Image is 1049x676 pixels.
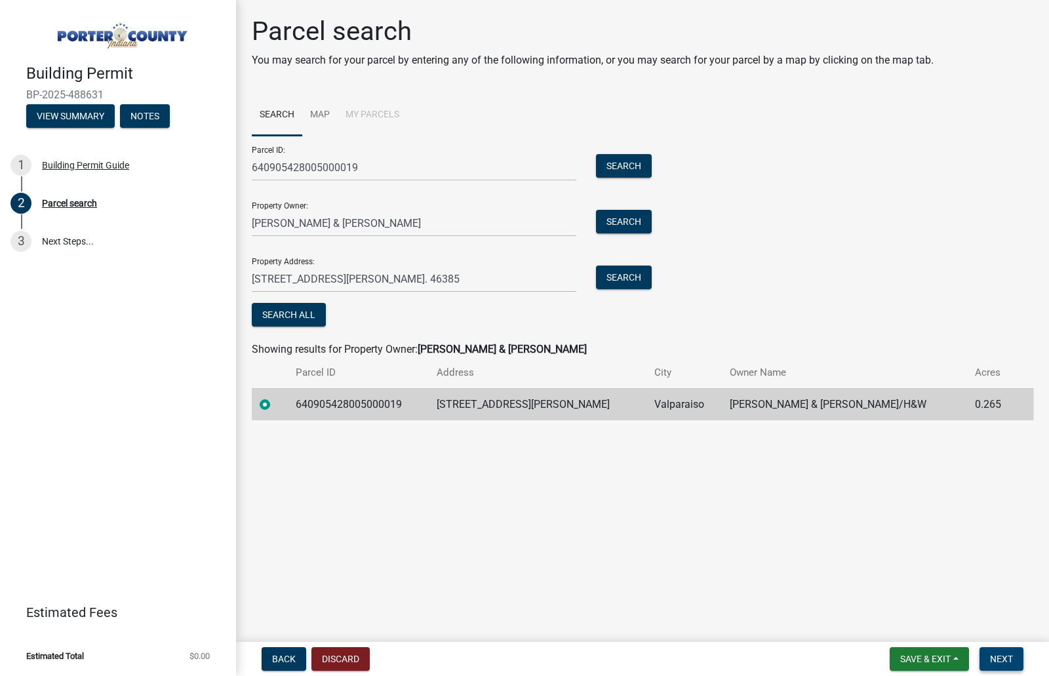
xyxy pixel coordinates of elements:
[967,357,1016,388] th: Acres
[596,210,652,233] button: Search
[26,14,215,50] img: Porter County, Indiana
[646,388,722,420] td: Valparaiso
[120,104,170,128] button: Notes
[272,654,296,664] span: Back
[311,647,370,671] button: Discard
[646,357,722,388] th: City
[10,231,31,252] div: 3
[26,652,84,660] span: Estimated Total
[596,154,652,178] button: Search
[980,647,1023,671] button: Next
[429,388,646,420] td: [STREET_ADDRESS][PERSON_NAME]
[252,16,934,47] h1: Parcel search
[26,89,210,101] span: BP-2025-488631
[26,104,115,128] button: View Summary
[596,266,652,289] button: Search
[967,388,1016,420] td: 0.265
[900,654,951,664] span: Save & Exit
[120,111,170,122] wm-modal-confirm: Notes
[42,199,97,208] div: Parcel search
[288,388,428,420] td: 640905428005000019
[418,343,587,355] strong: [PERSON_NAME] & [PERSON_NAME]
[890,647,969,671] button: Save & Exit
[252,342,1033,357] div: Showing results for Property Owner:
[26,111,115,122] wm-modal-confirm: Summary
[26,64,226,83] h4: Building Permit
[42,161,129,170] div: Building Permit Guide
[189,652,210,660] span: $0.00
[10,155,31,176] div: 1
[429,357,646,388] th: Address
[262,647,306,671] button: Back
[302,94,338,136] a: Map
[288,357,428,388] th: Parcel ID
[252,52,934,68] p: You may search for your parcel by entering any of the following information, or you may search fo...
[10,193,31,214] div: 2
[990,654,1013,664] span: Next
[10,599,215,626] a: Estimated Fees
[252,94,302,136] a: Search
[252,303,326,327] button: Search All
[722,388,967,420] td: [PERSON_NAME] & [PERSON_NAME]/H&W
[722,357,967,388] th: Owner Name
